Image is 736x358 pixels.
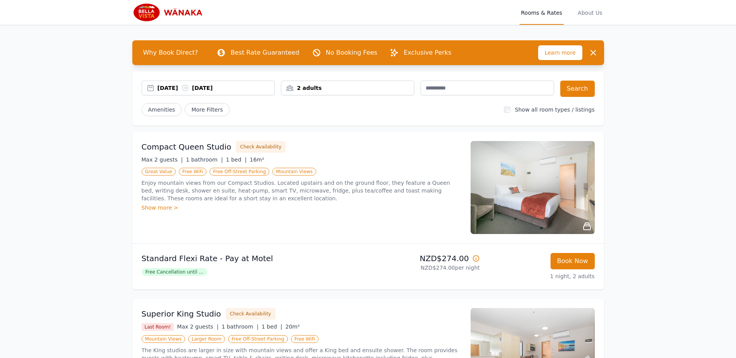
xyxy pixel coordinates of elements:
div: 2 adults [281,84,414,92]
p: 1 night, 2 adults [486,272,595,280]
span: Max 2 guests | [177,324,218,330]
span: 20m² [286,324,300,330]
button: Book Now [551,253,595,269]
span: Great Value [142,168,176,176]
span: Mountain Views [142,335,185,343]
span: 1 bed | [261,324,282,330]
p: NZD$274.00 [371,253,480,264]
span: Last Room! [142,323,174,331]
p: No Booking Fees [326,48,378,57]
button: Check Availability [226,308,275,320]
span: Larger Room [188,335,225,343]
span: 1 bathroom | [186,157,223,163]
h3: Superior King Studio [142,308,221,319]
span: Mountain Views [272,168,316,176]
img: Bella Vista Wanaka [132,3,207,22]
span: 16m² [250,157,264,163]
p: NZD$274.00 per night [371,264,480,272]
span: Free Cancellation until ... [142,268,207,276]
span: Free Off-Street Parking [210,168,269,176]
span: Max 2 guests | [142,157,183,163]
p: Exclusive Perks [404,48,451,57]
button: Check Availability [236,141,286,153]
label: Show all room types / listings [515,107,594,113]
span: More Filters [185,103,229,116]
p: Standard Flexi Rate - Pay at Motel [142,253,365,264]
p: Best Rate Guaranteed [230,48,299,57]
span: Learn more [538,45,582,60]
h3: Compact Queen Studio [142,141,232,152]
span: Free Off-Street Parking [228,335,288,343]
span: 1 bathroom | [222,324,258,330]
span: 1 bed | [226,157,246,163]
div: Show more > [142,204,461,212]
span: Why Book Direct? [137,45,204,60]
button: Amenities [142,103,182,116]
p: Enjoy mountain views from our Compact Studios. Located upstairs and on the ground floor, they fea... [142,179,461,202]
div: [DATE] [DATE] [158,84,275,92]
button: Search [560,81,595,97]
span: Free WiFi [291,335,319,343]
span: Free WiFi [179,168,207,176]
